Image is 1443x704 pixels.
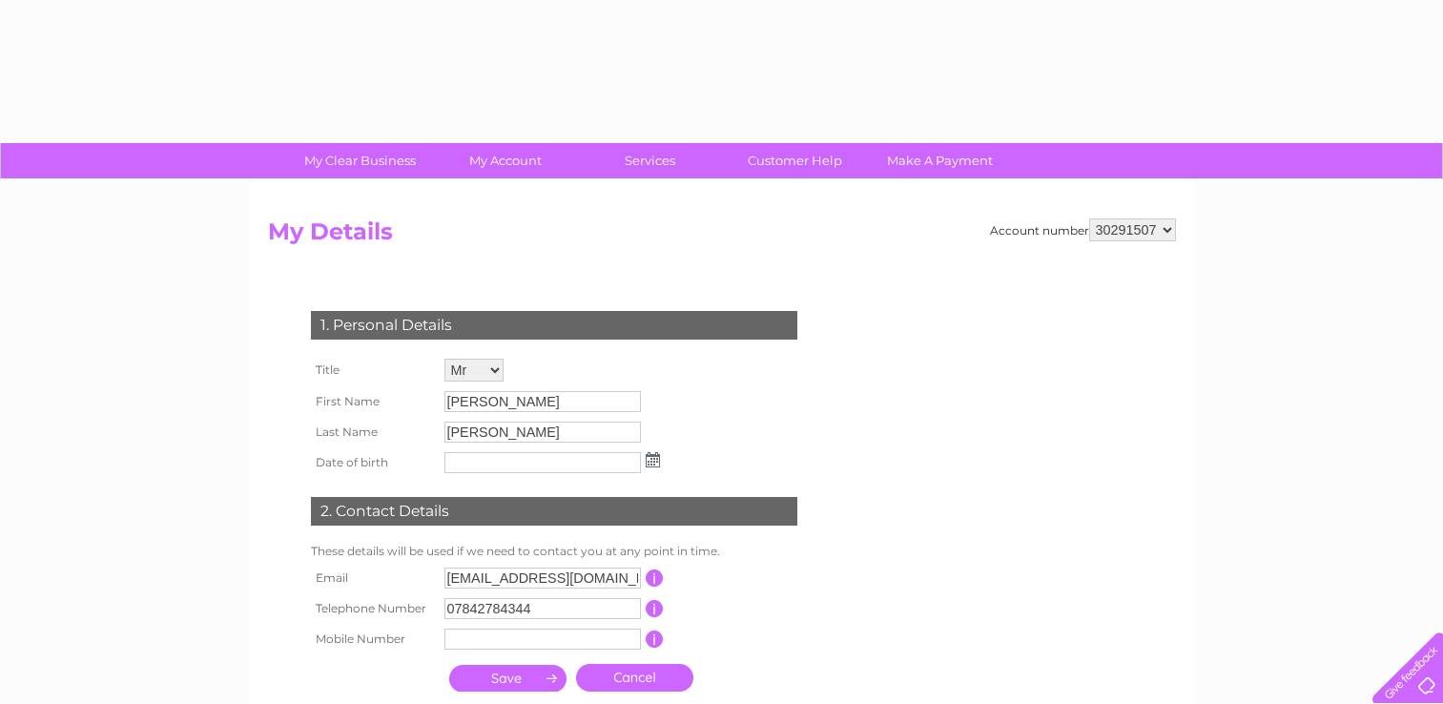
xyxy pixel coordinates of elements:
div: 2. Contact Details [311,497,797,526]
div: Account number [990,218,1176,241]
img: ... [646,452,660,467]
a: Make A Payment [861,143,1019,178]
th: Date of birth [306,447,440,478]
a: Services [571,143,729,178]
th: Last Name [306,417,440,447]
input: Submit [449,665,567,692]
input: Information [646,600,664,617]
div: 1. Personal Details [311,311,797,340]
a: Customer Help [716,143,874,178]
input: Information [646,569,664,587]
th: First Name [306,386,440,417]
th: Mobile Number [306,624,440,654]
th: Telephone Number [306,593,440,624]
a: My Clear Business [281,143,439,178]
th: Title [306,354,440,386]
input: Information [646,631,664,648]
a: My Account [426,143,584,178]
h2: My Details [268,218,1176,255]
th: Email [306,563,440,593]
td: These details will be used if we need to contact you at any point in time. [306,540,802,563]
a: Cancel [576,664,693,692]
